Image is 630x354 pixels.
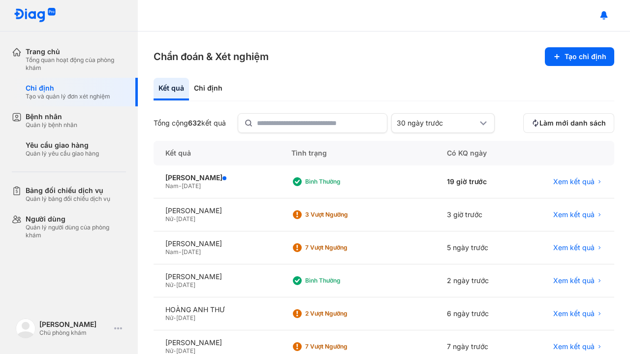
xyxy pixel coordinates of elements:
div: Quản lý người dùng của phòng khám [26,224,126,239]
div: 3 giờ trước [435,198,520,231]
span: 632 [188,119,201,127]
span: Xem kết quả [553,309,595,318]
div: Yêu cầu giao hàng [26,141,99,150]
div: Kết quả [154,141,280,165]
span: Nữ [165,215,173,223]
div: Bình thường [305,277,384,285]
span: [DATE] [176,215,195,223]
div: Tạo và quản lý đơn xét nghiệm [26,93,110,100]
div: [PERSON_NAME] [165,239,268,248]
span: [DATE] [176,314,195,322]
div: Tổng quan hoạt động của phòng khám [26,56,126,72]
span: - [173,215,176,223]
div: Quản lý yêu cầu giao hàng [26,150,99,158]
div: Chủ phòng khám [39,329,110,337]
div: 3 Vượt ngưỡng [305,211,384,219]
div: [PERSON_NAME] [39,320,110,329]
h3: Chẩn đoán & Xét nghiệm [154,50,269,64]
div: Bình thường [305,178,384,186]
span: Nam [165,182,179,190]
span: Nữ [165,314,173,322]
div: 5 ngày trước [435,231,520,264]
span: Nam [165,248,179,256]
span: Xem kết quả [553,210,595,219]
img: logo [14,8,56,23]
div: Bảng đối chiếu dịch vụ [26,186,110,195]
div: 2 ngày trước [435,264,520,297]
div: Quản lý bệnh nhân [26,121,77,129]
div: HOÀNG ANH THƯ [165,305,268,314]
span: - [173,314,176,322]
button: Tạo chỉ định [545,47,614,66]
span: [DATE] [176,281,195,289]
div: Bệnh nhân [26,112,77,121]
div: 6 ngày trước [435,297,520,330]
span: [DATE] [182,182,201,190]
span: Xem kết quả [553,276,595,285]
div: 7 Vượt ngưỡng [305,343,384,351]
span: Xem kết quả [553,177,595,186]
span: Xem kết quả [553,243,595,252]
div: 30 ngày trước [397,119,477,128]
div: [PERSON_NAME] [165,173,268,182]
span: Nữ [165,281,173,289]
div: [PERSON_NAME] [165,338,268,347]
span: Xem kết quả [553,342,595,351]
button: Làm mới danh sách [523,113,614,133]
span: - [179,248,182,256]
div: Tổng cộng kết quả [154,119,226,128]
div: [PERSON_NAME] [165,206,268,215]
div: Tình trạng [280,141,435,165]
div: 19 giờ trước [435,165,520,198]
div: 2 Vượt ngưỡng [305,310,384,318]
div: 7 Vượt ngưỡng [305,244,384,252]
div: [PERSON_NAME] [165,272,268,281]
span: - [179,182,182,190]
div: Kết quả [154,78,189,100]
span: Làm mới danh sách [539,119,606,128]
div: Chỉ định [26,84,110,93]
span: - [173,281,176,289]
div: Chỉ định [189,78,227,100]
div: Có KQ ngày [435,141,520,165]
img: logo [16,319,35,338]
div: Quản lý bảng đối chiếu dịch vụ [26,195,110,203]
div: Trang chủ [26,47,126,56]
span: [DATE] [182,248,201,256]
div: Người dùng [26,215,126,224]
